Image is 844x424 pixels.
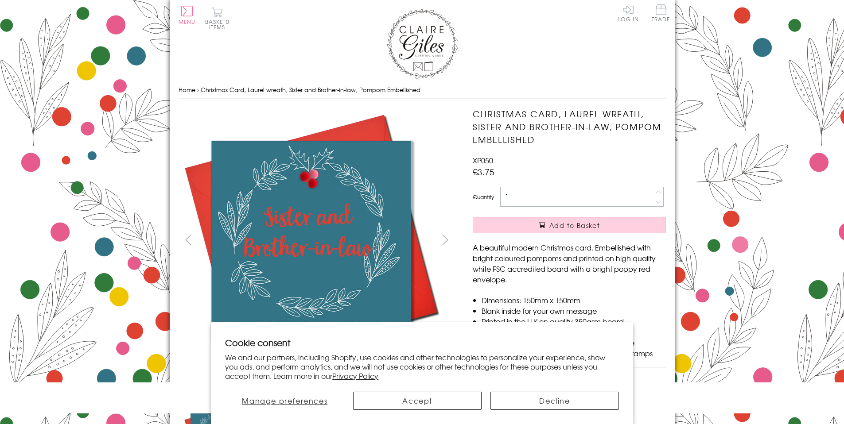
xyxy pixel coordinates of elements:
h1: Christmas Card, Laurel wreath, Sister and Brother-in-law, Pompom Embellished [473,108,665,146]
span: Manage preferences [242,395,327,406]
p: We and our partners, including Shopify, use cookies and other technologies to personalize your ex... [225,353,619,380]
a: Home [179,85,195,94]
span: XP050 [473,155,493,166]
button: Manage preferences [225,392,344,410]
a: Log In [618,4,639,22]
img: Christmas Card, Laurel wreath, Sister and Brother-in-law, Pompom Embellished [178,108,444,373]
button: Menu [179,6,196,24]
li: Blank inside for your own message [482,305,665,316]
button: prev [179,230,198,250]
a: Trade [652,4,670,23]
button: Decline [490,392,619,410]
img: Christmas Card, Laurel wreath, Sister and Brother-in-law, Pompom Embellished [455,108,721,373]
nav: breadcrumbs [179,81,666,99]
button: Add to Basket [473,217,665,233]
li: Dimensions: 150mm x 150mm [482,295,665,305]
span: Trade [652,4,670,22]
p: A beautiful modern Christmas card. Embellished with bright coloured pompoms and printed on high q... [473,242,665,285]
span: £3.75 [473,166,494,178]
span: › [197,85,199,94]
img: Claire Giles Greetings Cards [387,9,458,79]
button: next [435,230,455,250]
span: Add to Basket [549,221,600,230]
li: Printed in the U.K on quality 350gsm board [482,316,665,327]
span: Menu [179,18,196,26]
label: Quantity [473,193,494,201]
span: 0 items [209,18,229,31]
a: Privacy Policy [332,370,378,381]
button: Basket0 items [205,7,229,30]
h2: Cookie consent [225,336,619,349]
button: Accept [353,392,482,410]
span: Christmas Card, Laurel wreath, Sister and Brother-in-law, Pompom Embellished [201,85,420,94]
